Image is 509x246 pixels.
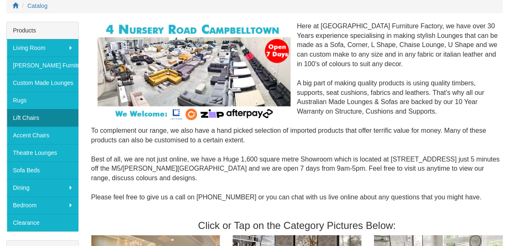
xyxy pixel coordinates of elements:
div: Here at [GEOGRAPHIC_DATA] Furniture Factory, we have over 30 Years experience specialising in mak... [91,22,503,212]
a: Accent Chairs [7,127,78,144]
a: [PERSON_NAME] Furniture [7,57,78,74]
a: Custom Made Lounges [7,74,78,92]
img: Corner Modular Lounges [98,22,291,122]
a: Catalog [28,2,48,9]
a: Theatre Lounges [7,144,78,162]
h3: Click or Tap on the Category Pictures Below: [91,220,503,231]
a: Clearance [7,214,78,231]
a: Rugs [7,92,78,109]
a: Lift Chairs [7,109,78,127]
a: Sofa Beds [7,162,78,179]
a: Bedroom [7,196,78,214]
a: Dining [7,179,78,196]
div: Products [7,22,78,39]
a: Living Room [7,39,78,57]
